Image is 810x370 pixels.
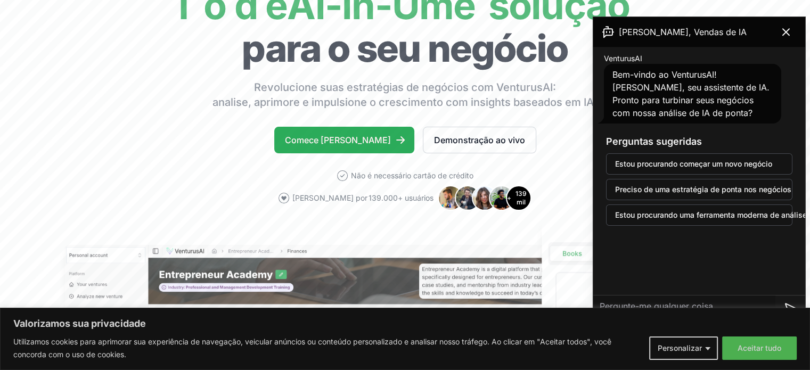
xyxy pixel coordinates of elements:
[615,185,791,194] font: Preciso de uma estratégia de ponta nos negócios
[489,185,514,211] img: Avatar 4
[658,343,702,352] font: Personalizar
[722,336,797,360] button: Aceitar tudo
[285,135,391,145] font: Comece [PERSON_NAME]
[438,185,463,211] img: Avatar 1
[604,54,642,63] font: VenturusAI
[606,153,792,175] button: Estou procurando começar um novo negócio
[455,185,480,211] img: Avatar 2
[606,204,792,226] button: Estou procurando uma ferramenta moderna de análise de negócios
[13,337,611,359] font: Utilizamos cookies para aprimorar sua experiência de navegação, veicular anúncios ou conteúdo per...
[649,336,718,360] button: Personalizar
[619,27,747,37] font: [PERSON_NAME], Vendas de IA
[434,135,525,145] font: Demonstração ao vivo
[615,159,772,168] font: Estou procurando começar um novo negócio
[13,318,146,329] font: Valorizamos sua privacidade
[738,343,781,352] font: Aceitar tudo
[472,185,497,211] img: Avatar 3
[423,127,536,153] a: Demonstração ao vivo
[606,136,702,147] font: Perguntas sugeridas
[274,127,414,153] a: Comece [PERSON_NAME]
[612,69,770,118] font: Bem-vindo ao VenturusAI! [PERSON_NAME], seu assistente de IA. Pronto para turbinar seus negócios ...
[606,179,792,200] button: Preciso de uma estratégia de ponta nos negócios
